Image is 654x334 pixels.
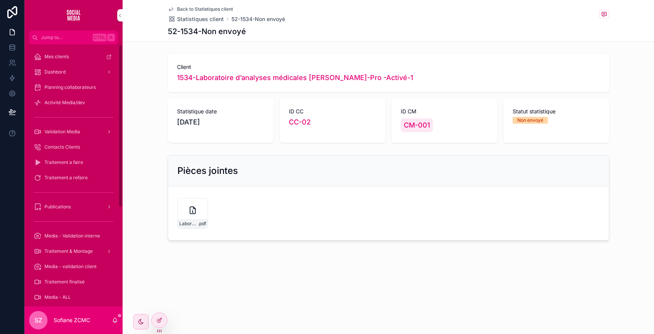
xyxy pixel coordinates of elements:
[29,171,118,185] a: Traitement a refaire
[517,117,543,124] div: Non envoyé
[54,316,90,324] p: Sofiane ZCMC
[44,144,80,150] span: Contacts Clients
[34,316,42,325] span: SZ
[289,117,311,128] a: CC-02
[401,118,433,132] a: CM-001
[44,175,88,181] span: Traitement a refaire
[29,65,118,79] a: Dashbord
[177,108,264,115] span: Statistique date
[44,54,69,60] span: Mes clients
[513,108,600,115] span: Statut statistique
[44,84,96,90] span: Planning collaborateurs
[29,229,118,243] a: Media - Validation interne
[44,233,100,239] span: Media - Validation interne
[44,264,97,270] span: Media - validation client
[404,120,430,131] span: CM-001
[44,159,83,165] span: Traitement a faire
[29,200,118,214] a: Publications
[41,34,90,41] span: Jump to...
[177,72,413,83] a: 1534-Laboratoire d’analyses médicales [PERSON_NAME]-Pro -Activé-1
[29,260,118,273] a: Media - validation client
[61,9,86,21] img: App logo
[231,15,285,23] a: 52-1534-Non envoyé
[108,34,114,41] span: K
[44,294,71,300] span: Media - ALL
[168,6,233,12] a: Back to Statistiques client
[44,100,85,106] span: Activité Media/dev
[29,140,118,154] a: Contacts Clients
[289,108,376,115] span: ID CC
[177,15,224,23] span: Statistiques client
[177,6,233,12] span: Back to Statistiques client
[44,204,71,210] span: Publications
[177,117,264,128] span: [DATE]
[44,279,85,285] span: Traitement finalisé
[29,31,118,44] button: Jump to...CtrlK
[29,80,118,94] a: Planning collaborateurs
[177,165,238,177] h2: Pièces jointes
[29,125,118,139] a: Validation Media
[29,50,118,64] a: Mes clients
[44,248,93,254] span: Traitement & Montage
[29,275,118,289] a: Traitement finalisé
[198,221,206,227] span: .pdf
[25,44,123,306] div: scrollable content
[29,156,118,169] a: Traitement a faire
[179,221,198,227] span: Laboratoire-d'analyses-médicales-Dr-[PERSON_NAME]
[93,34,107,41] span: Ctrl
[401,108,488,115] span: ID CM
[44,129,80,135] span: Validation Media
[168,15,224,23] a: Statistiques client
[29,244,118,258] a: Traitement & Montage
[29,96,118,110] a: Activité Media/dev
[44,69,66,75] span: Dashbord
[177,63,600,71] span: Client
[29,290,118,304] a: Media - ALL
[168,26,246,37] h1: 52-1534-Non envoyé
